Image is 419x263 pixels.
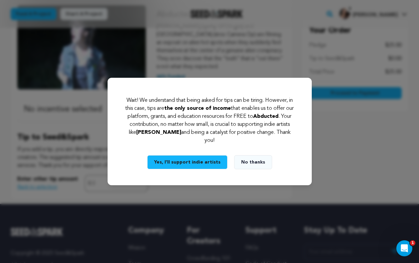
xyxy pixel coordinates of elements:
button: No thanks [234,155,272,169]
iframe: Intercom live chat [396,240,412,256]
span: [PERSON_NAME] [136,130,181,135]
span: the only source of income [164,106,231,111]
p: Wait! We understand that being asked for tips can be tiring. However, in this case, tips are that... [124,96,296,145]
span: 1 [410,240,415,246]
button: Yes, I’ll support indie artists [147,155,227,169]
span: Abducted [253,114,278,119]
